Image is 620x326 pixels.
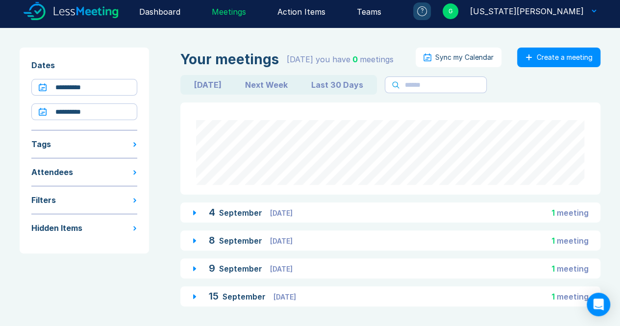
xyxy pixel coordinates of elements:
[551,208,555,218] span: 1
[31,194,56,206] div: Filters
[219,208,264,218] span: September
[209,262,215,274] span: 9
[270,209,293,217] span: [DATE]
[435,53,494,61] div: Sync my Calendar
[401,2,431,20] a: ?
[557,236,589,246] span: meeting
[557,292,589,301] span: meeting
[182,77,233,93] button: [DATE]
[270,237,293,245] span: [DATE]
[551,236,555,246] span: 1
[219,264,264,274] span: September
[209,290,219,302] span: 15
[209,206,215,218] span: 4
[31,166,73,178] div: Attendees
[352,54,358,64] span: 0
[417,6,427,16] div: ?
[443,3,458,19] div: G
[416,48,501,67] button: Sync my Calendar
[180,51,279,67] div: Your meetings
[219,236,264,246] span: September
[31,222,82,234] div: Hidden Items
[31,59,137,71] div: Dates
[299,77,375,93] button: Last 30 Days
[537,53,593,61] div: Create a meeting
[233,77,299,93] button: Next Week
[551,264,555,274] span: 1
[557,264,589,274] span: meeting
[287,53,394,65] div: [DATE] you have meeting s
[270,265,293,273] span: [DATE]
[223,292,268,301] span: September
[31,138,51,150] div: Tags
[209,234,215,246] span: 8
[587,293,610,316] div: Open Intercom Messenger
[273,293,296,301] span: [DATE]
[470,5,584,17] div: Georgia Kellie
[551,292,555,301] span: 1
[517,48,600,67] button: Create a meeting
[557,208,589,218] span: meeting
